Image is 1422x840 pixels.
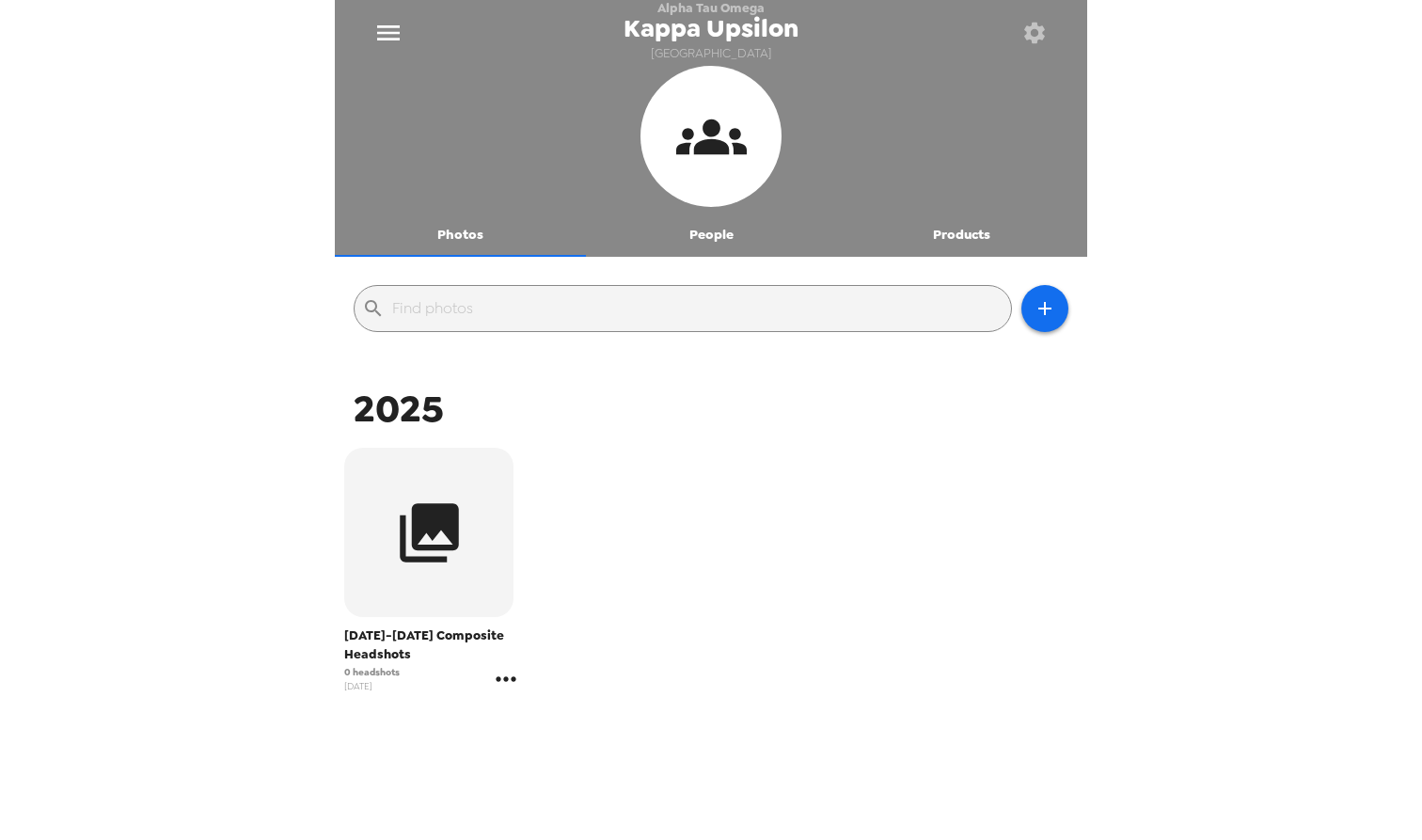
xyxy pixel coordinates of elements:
[836,212,1087,257] button: Products
[344,679,400,693] span: [DATE]
[354,384,444,434] span: 2025
[586,212,837,257] button: People
[335,212,586,257] button: Photos
[344,626,521,664] span: [DATE]-[DATE] Composite Headshots
[651,41,772,67] span: [GEOGRAPHIC_DATA]
[357,3,419,64] button: menu
[344,665,400,679] span: 0 headshots
[392,293,1003,324] input: Find photos
[624,16,798,41] span: Kappa Upsilon
[491,664,521,694] button: gallery menu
